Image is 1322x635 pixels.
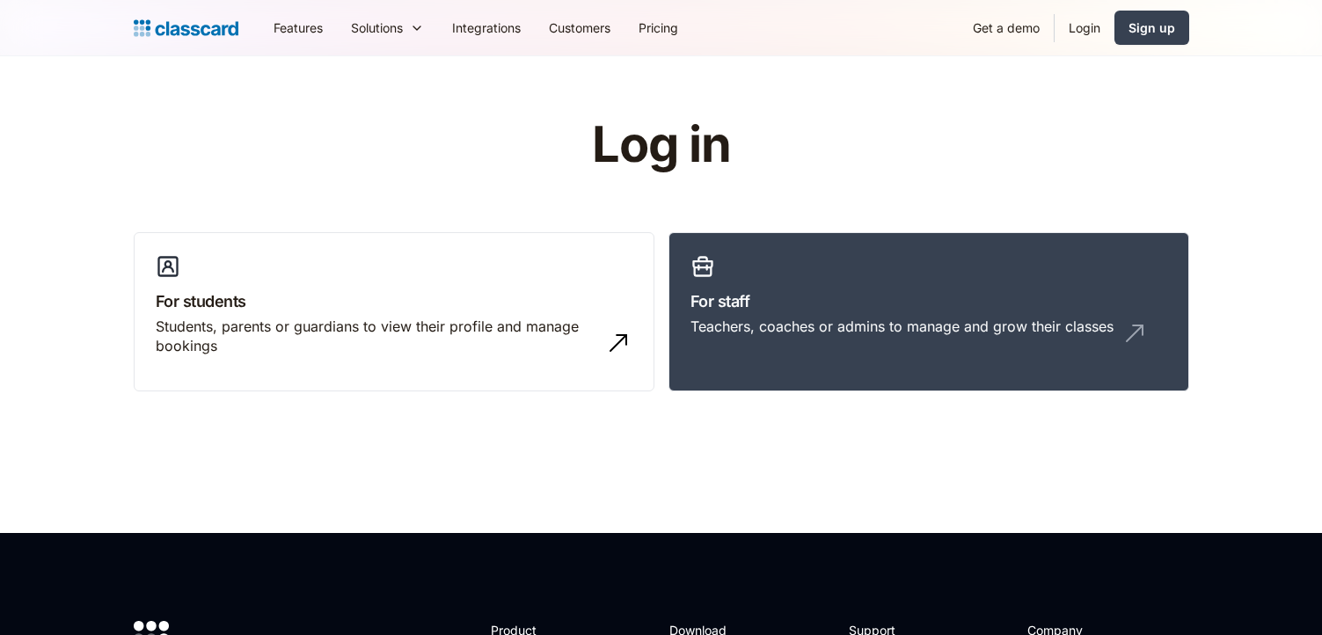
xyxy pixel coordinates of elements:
[624,8,692,47] a: Pricing
[535,8,624,47] a: Customers
[382,118,940,172] h1: Log in
[1114,11,1189,45] a: Sign up
[337,8,438,47] div: Solutions
[690,317,1114,336] div: Teachers, coaches or admins to manage and grow their classes
[1055,8,1114,47] a: Login
[134,232,654,392] a: For studentsStudents, parents or guardians to view their profile and manage bookings
[259,8,337,47] a: Features
[438,8,535,47] a: Integrations
[134,16,238,40] a: home
[156,317,597,356] div: Students, parents or guardians to view their profile and manage bookings
[1128,18,1175,37] div: Sign up
[959,8,1054,47] a: Get a demo
[668,232,1189,392] a: For staffTeachers, coaches or admins to manage and grow their classes
[156,289,632,313] h3: For students
[690,289,1167,313] h3: For staff
[351,18,403,37] div: Solutions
